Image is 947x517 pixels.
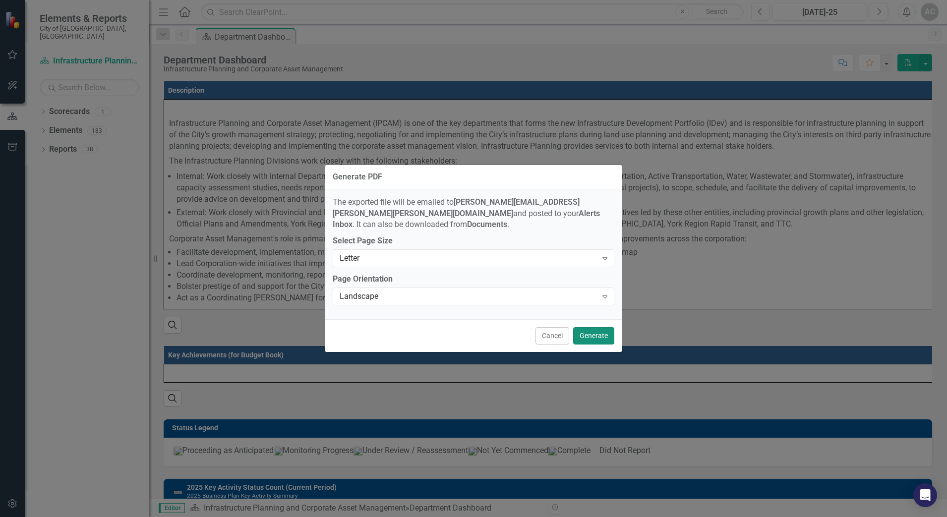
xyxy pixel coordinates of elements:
[333,197,600,230] span: The exported file will be emailed to and posted to your . It can also be downloaded from .
[333,197,580,218] strong: [PERSON_NAME][EMAIL_ADDRESS][PERSON_NAME][PERSON_NAME][DOMAIN_NAME]
[340,253,597,264] div: Letter
[535,327,569,345] button: Cancel
[340,291,597,302] div: Landscape
[333,235,614,247] label: Select Page Size
[333,172,382,181] div: Generate PDF
[467,220,507,229] strong: Documents
[913,483,937,507] div: Open Intercom Messenger
[573,327,614,345] button: Generate
[333,274,614,285] label: Page Orientation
